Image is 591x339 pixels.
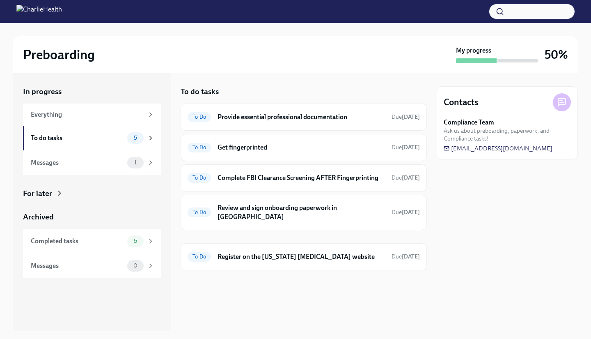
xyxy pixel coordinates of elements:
span: October 7th, 2025 08:00 [392,143,420,151]
h6: Get fingerprinted [218,143,385,152]
h3: 50% [545,47,568,62]
a: To do tasks5 [23,126,161,150]
span: Due [392,174,420,181]
div: Everything [31,110,144,119]
a: Completed tasks5 [23,229,161,254]
div: To do tasks [31,134,124,143]
div: For later [23,188,52,199]
strong: [DATE] [402,113,420,120]
h4: Contacts [444,96,479,108]
span: Ask us about preboarding, paperwork, and Compliance tasks! [444,127,571,143]
a: Everything [23,104,161,126]
div: Messages [31,261,124,270]
a: Messages0 [23,254,161,278]
span: 5 [129,238,142,244]
span: To Do [188,209,211,215]
span: 5 [129,135,142,141]
strong: Compliance Team [444,118,494,127]
strong: [DATE] [402,253,420,260]
h6: Review and sign onboarding paperwork in [GEOGRAPHIC_DATA] [218,203,385,221]
strong: [DATE] [402,209,420,216]
span: October 10th, 2025 08:00 [392,208,420,216]
a: To DoGet fingerprintedDue[DATE] [188,141,420,154]
span: To Do [188,114,211,120]
a: [EMAIL_ADDRESS][DOMAIN_NAME] [444,144,552,152]
span: Due [392,209,420,216]
strong: [DATE] [402,144,420,151]
a: To DoReview and sign onboarding paperwork in [GEOGRAPHIC_DATA]Due[DATE] [188,202,420,223]
div: Completed tasks [31,237,124,246]
span: Due [392,144,420,151]
a: In progress [23,86,161,97]
h5: To do tasks [181,86,219,97]
h6: Complete FBI Clearance Screening AFTER Fingerprinting [218,173,385,182]
span: To Do [188,144,211,150]
span: 0 [128,263,142,269]
span: 1 [129,159,142,166]
div: Messages [31,158,124,167]
span: Due [392,253,420,260]
span: October 3rd, 2025 08:00 [392,253,420,261]
img: CharlieHealth [16,5,62,18]
a: To DoRegister on the [US_STATE] [MEDICAL_DATA] websiteDue[DATE] [188,250,420,263]
strong: [DATE] [402,174,420,181]
h6: Provide essential professional documentation [218,113,385,122]
a: Archived [23,212,161,222]
span: October 10th, 2025 08:00 [392,174,420,182]
a: To DoComplete FBI Clearance Screening AFTER FingerprintingDue[DATE] [188,171,420,184]
h6: Register on the [US_STATE] [MEDICAL_DATA] website [218,252,385,261]
span: To Do [188,175,211,181]
a: For later [23,188,161,199]
a: Messages1 [23,150,161,175]
a: To DoProvide essential professional documentationDue[DATE] [188,111,420,124]
strong: My progress [456,46,491,55]
span: To Do [188,254,211,260]
span: October 6th, 2025 08:00 [392,113,420,121]
span: Due [392,113,420,120]
h2: Preboarding [23,46,95,63]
